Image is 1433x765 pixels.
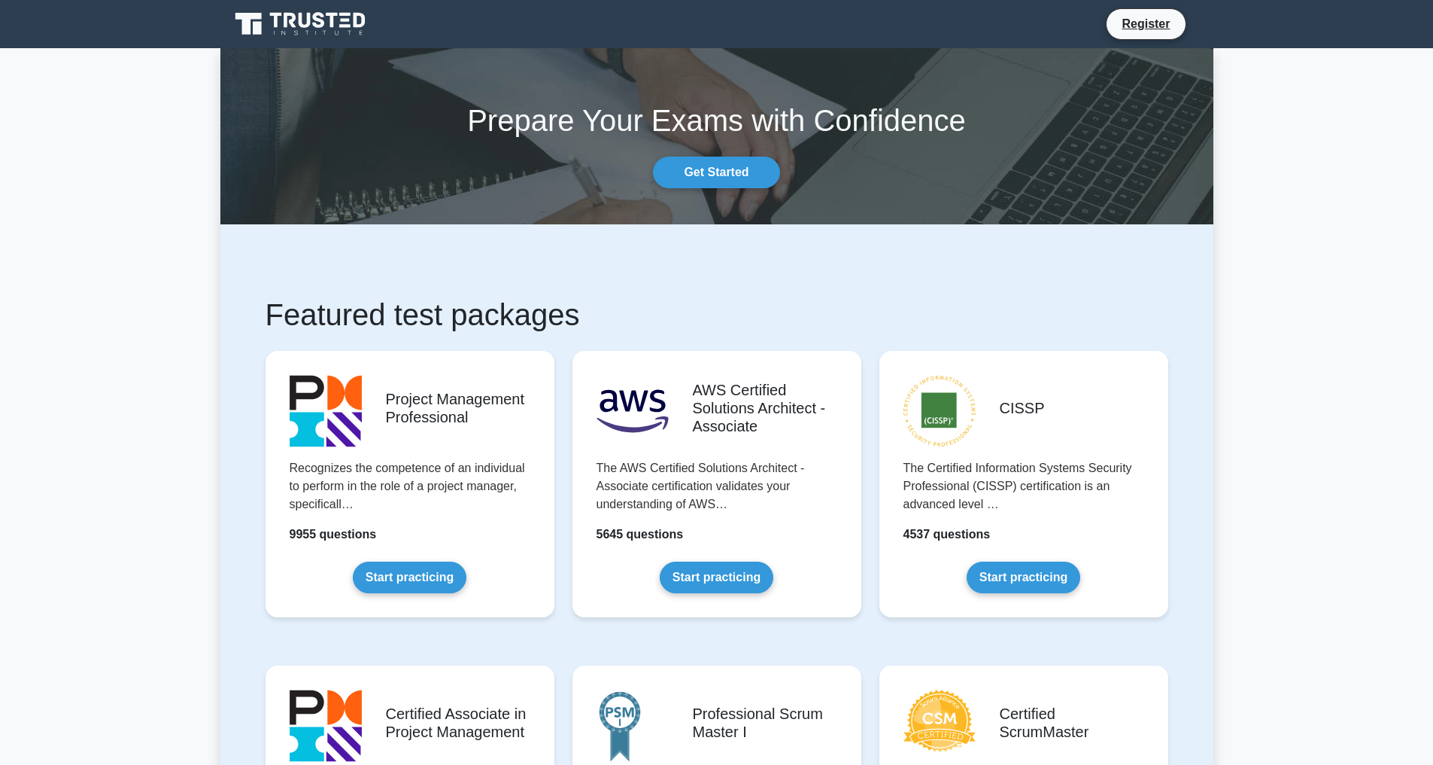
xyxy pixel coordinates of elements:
[220,102,1213,139] h1: Prepare Your Exams with Confidence
[266,297,1168,333] h1: Featured test packages
[660,562,773,593] a: Start practicing
[653,157,779,188] a: Get Started
[1113,14,1179,33] a: Register
[353,562,466,593] a: Start practicing
[967,562,1080,593] a: Start practicing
